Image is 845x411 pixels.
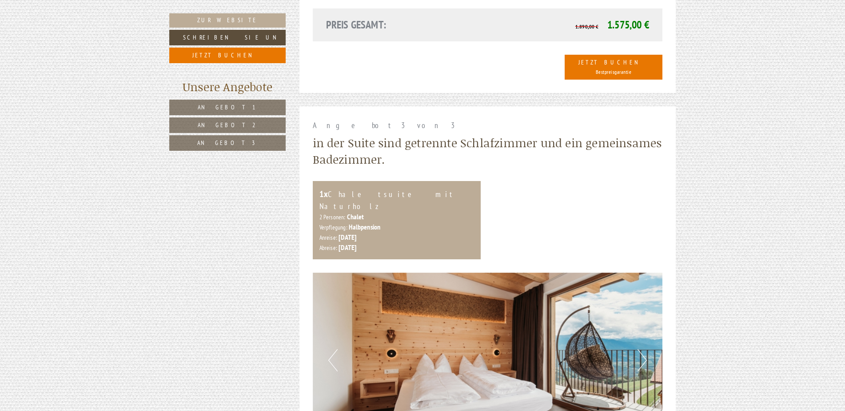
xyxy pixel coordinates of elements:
small: Anreise: [319,234,338,242]
small: Abreise: [319,244,338,252]
b: [DATE] [339,233,356,242]
b: Halbpension [349,222,380,231]
b: Chalet [347,212,364,221]
span: 1.575,00 € [607,18,649,32]
a: Jetzt buchen [169,48,286,63]
button: Previous [328,349,338,371]
b: 1x [319,188,328,200]
span: 1.890,00 € [575,23,598,30]
div: in der Suite sind getrennte Schlafzimmer und ein gemeinsames Badezimmer. [313,135,663,168]
b: [DATE] [339,243,356,252]
span: Angebot 1 [198,103,257,111]
div: Chaletsuite mit Naturholz [319,188,474,212]
div: Preis gesamt: [319,17,488,32]
small: 2 Personen: [319,213,346,221]
small: Verpflegung: [319,223,347,231]
a: Jetzt BuchenBestpreisgarantie [565,55,662,80]
span: Angebot 3 [197,139,258,147]
div: Unsere Angebote [169,79,286,95]
a: Zur Website [169,13,286,28]
span: Angebot 2 [198,121,257,129]
span: Bestpreisgarantie [596,68,632,75]
span: Angebot 3 von 3 [313,120,460,130]
a: Schreiben Sie uns [169,30,286,45]
button: Next [638,349,647,371]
